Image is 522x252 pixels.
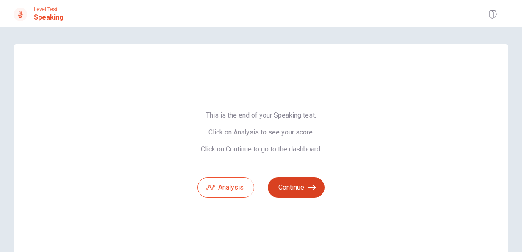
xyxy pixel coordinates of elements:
button: Continue [268,177,325,198]
span: This is the end of your Speaking test. Click on Analysis to see your score. Click on Continue to ... [197,111,325,154]
span: Level Test [34,6,64,12]
h1: Speaking [34,12,64,22]
button: Analysis [197,177,254,198]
